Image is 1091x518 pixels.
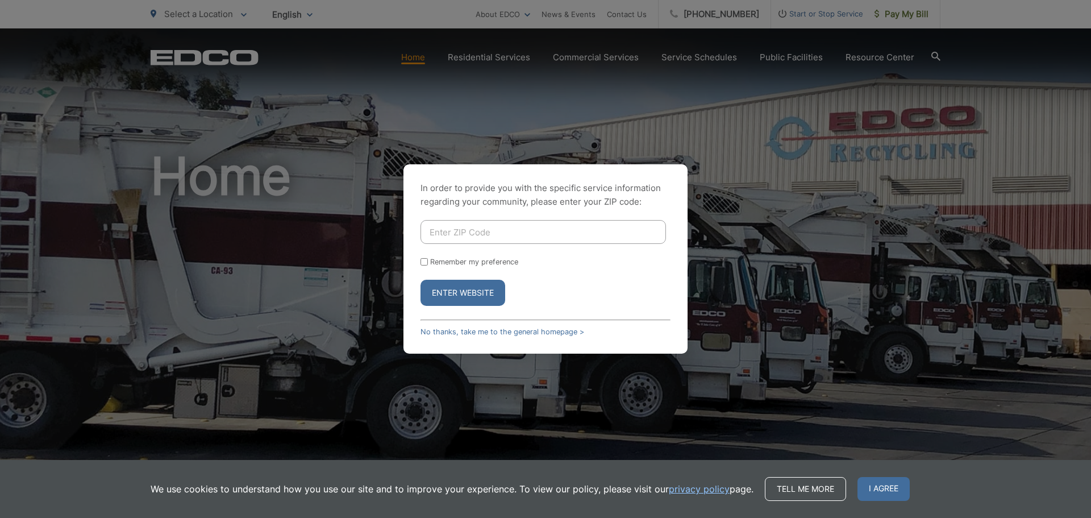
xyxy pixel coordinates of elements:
[420,181,671,209] p: In order to provide you with the specific service information regarding your community, please en...
[857,477,910,501] span: I agree
[669,482,730,496] a: privacy policy
[765,477,846,501] a: Tell me more
[420,280,505,306] button: Enter Website
[430,258,518,266] label: Remember my preference
[151,482,753,496] p: We use cookies to understand how you use our site and to improve your experience. To view our pol...
[420,220,666,244] input: Enter ZIP Code
[420,328,584,336] a: No thanks, take me to the general homepage >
